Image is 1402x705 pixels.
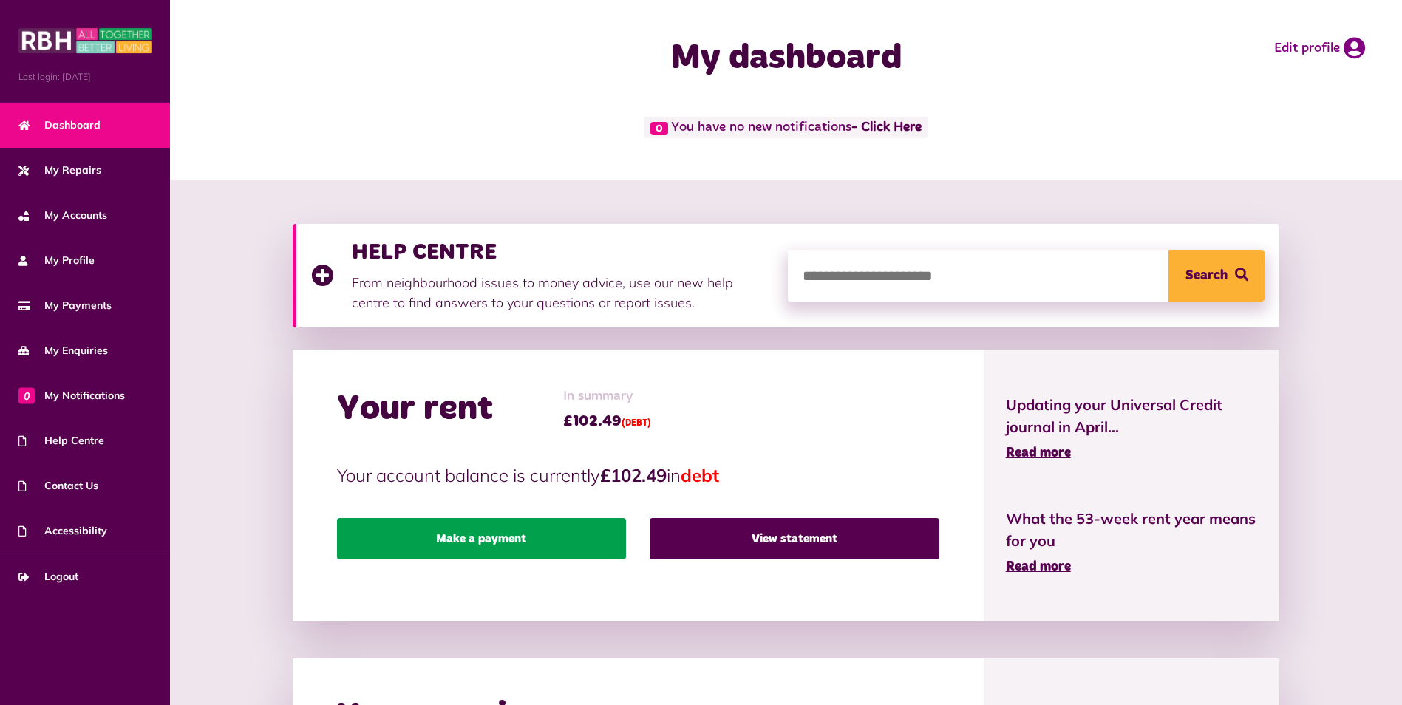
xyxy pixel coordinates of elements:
a: Updating your Universal Credit journal in April... Read more [1006,394,1258,463]
img: MyRBH [18,26,152,55]
h3: HELP CENTRE [352,239,773,265]
span: My Repairs [18,163,101,178]
a: Make a payment [337,518,626,559]
span: Read more [1006,560,1071,573]
span: debt [681,464,719,486]
span: Accessibility [18,523,107,539]
span: Contact Us [18,478,98,494]
a: - Click Here [851,121,922,134]
h2: Your rent [337,388,493,431]
span: My Accounts [18,208,107,223]
span: Last login: [DATE] [18,70,152,84]
p: From neighbourhood issues to money advice, use our new help centre to find answers to your questi... [352,273,773,313]
h1: My dashboard [493,37,1080,80]
span: £102.49 [563,410,651,432]
a: What the 53-week rent year means for you Read more [1006,508,1258,577]
span: My Notifications [18,388,125,403]
span: In summary [563,386,651,406]
button: Search [1168,250,1265,302]
span: Help Centre [18,433,104,449]
span: (DEBT) [622,419,651,428]
a: Edit profile [1274,37,1365,59]
span: Read more [1006,446,1071,460]
p: Your account balance is currently in [337,462,939,488]
span: My Profile [18,253,95,268]
span: 0 [650,122,668,135]
span: My Payments [18,298,112,313]
span: 0 [18,387,35,403]
span: You have no new notifications [644,117,928,138]
span: Logout [18,569,78,585]
span: Search [1185,250,1228,302]
a: View statement [650,518,939,559]
strong: £102.49 [600,464,667,486]
span: What the 53-week rent year means for you [1006,508,1258,552]
span: My Enquiries [18,343,108,358]
span: Dashboard [18,117,101,133]
span: Updating your Universal Credit journal in April... [1006,394,1258,438]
